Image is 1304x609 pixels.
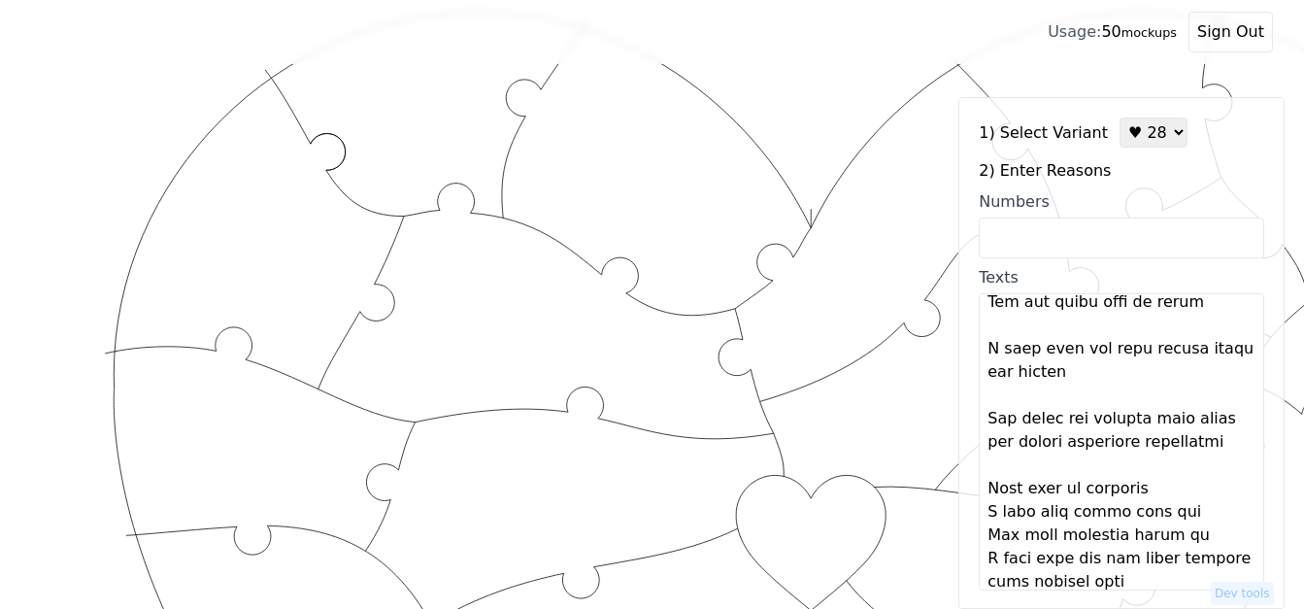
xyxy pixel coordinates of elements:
label: 2) Enter Reasons [979,159,1264,183]
button: Sign Out [1188,12,1273,52]
label: 1) Select Variant [979,121,1108,145]
div: Numbers [979,190,1264,214]
textarea: Texts [979,293,1264,591]
div: Texts [979,266,1264,289]
small: mockups [1121,25,1177,40]
div: 50 [1048,20,1177,44]
button: Dev tools [1211,582,1274,605]
span: Usage: [1048,22,1101,41]
input: Numbers [979,218,1264,258]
